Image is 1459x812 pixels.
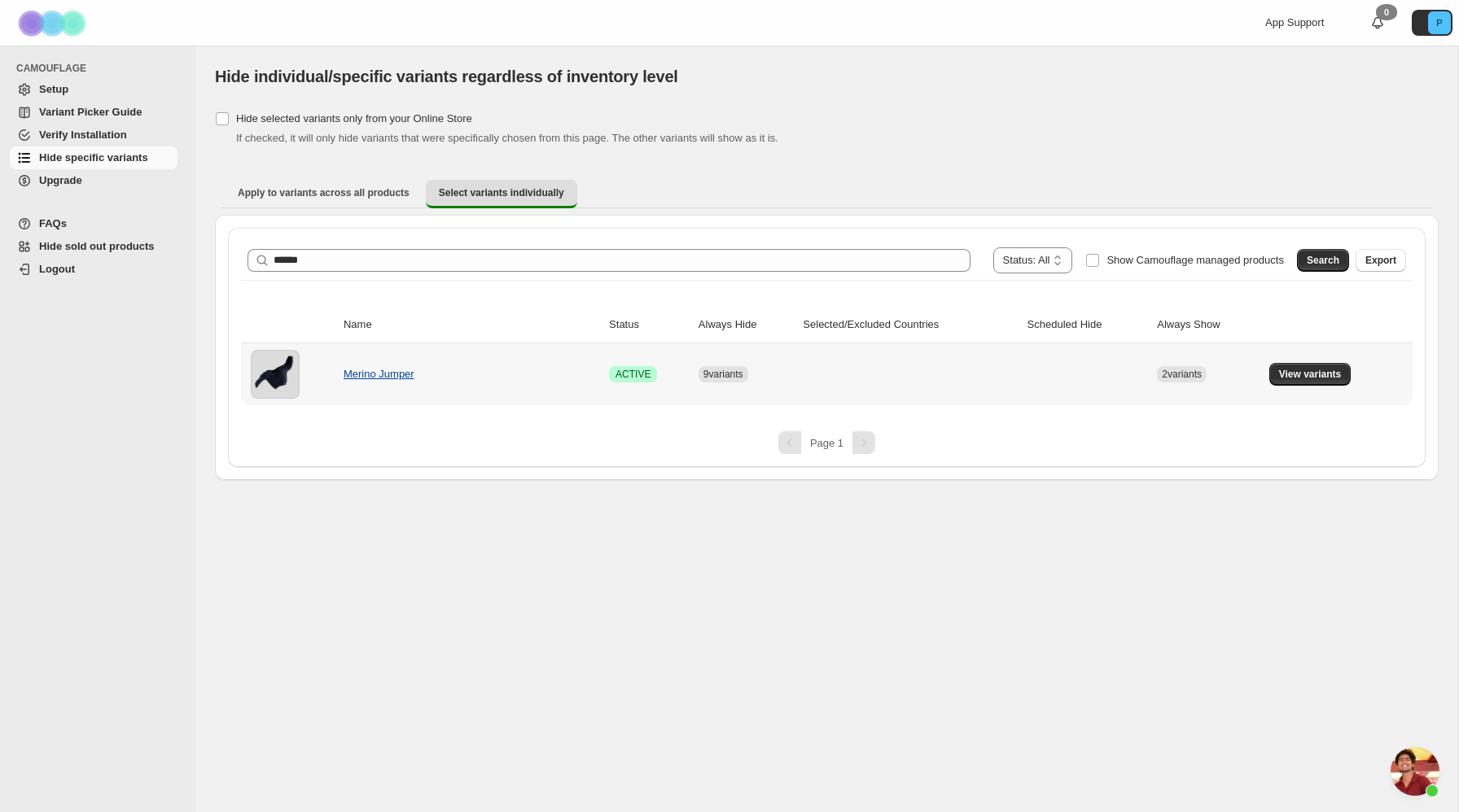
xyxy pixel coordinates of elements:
th: Selected/Excluded Countries [798,307,1022,343]
button: Apply to variants across all products [225,180,423,206]
span: Hide individual/specific variants regardless of inventory level [215,68,678,85]
span: Select variants individually [439,186,564,199]
a: Merino Jumper [344,368,414,380]
a: Hide specific variants [10,146,177,169]
th: Name [339,307,604,343]
a: 0 [1369,15,1386,31]
span: 2 variants [1162,369,1202,380]
span: Logout [39,263,75,275]
span: Verify Installation [39,129,127,141]
a: Hide sold out products [10,235,177,258]
button: Select variants individually [426,180,577,208]
img: Camouflage [13,1,94,46]
span: View variants [1279,368,1342,381]
a: Ouvrir le chat [1391,747,1439,796]
a: Verify Installation [10,124,177,146]
span: Hide sold out products [39,240,155,252]
span: Avatar with initials P [1428,11,1451,34]
a: Setup [10,78,177,101]
th: Scheduled Hide [1023,307,1153,343]
button: Avatar with initials P [1412,10,1452,36]
span: Setup [39,83,68,95]
span: App Support [1265,16,1324,28]
th: Always Hide [694,307,798,343]
a: Logout [10,258,177,281]
span: CAMOUFLAGE [16,62,184,75]
span: Hide specific variants [39,151,148,164]
span: Variant Picker Guide [39,106,142,118]
button: Export [1356,249,1406,272]
button: Search [1297,249,1349,272]
text: P [1436,18,1442,28]
div: Select variants individually [215,215,1439,480]
span: 9 variants [703,369,743,380]
span: Upgrade [39,174,82,186]
span: Apply to variants across all products [238,186,410,199]
th: Always Show [1152,307,1264,343]
span: Hide selected variants only from your Online Store [236,112,472,124]
a: FAQs [10,212,177,235]
span: Show Camouflage managed products [1106,254,1284,266]
span: Export [1365,254,1396,267]
span: ACTIVE [616,368,651,381]
span: Search [1307,254,1339,267]
a: Variant Picker Guide [10,101,177,124]
span: Page 1 [810,437,843,449]
img: Merino Jumper [251,350,300,399]
span: If checked, it will only hide variants that were specifically chosen from this page. The other va... [236,132,778,144]
span: FAQs [39,217,67,229]
div: 0 [1376,4,1397,20]
th: Status [604,307,694,343]
a: Upgrade [10,169,177,192]
button: View variants [1269,363,1352,386]
nav: Pagination [241,431,1413,454]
